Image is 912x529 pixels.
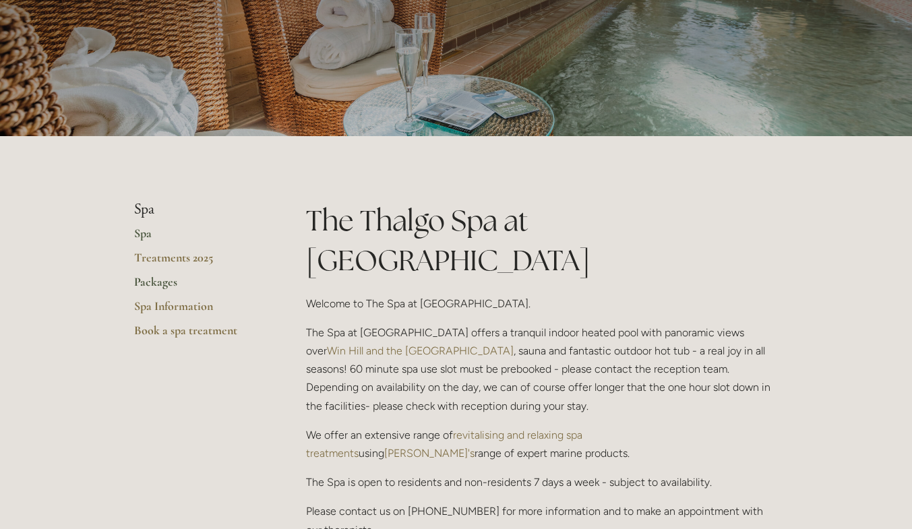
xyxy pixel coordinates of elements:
[134,201,263,218] li: Spa
[306,473,779,491] p: The Spa is open to residents and non-residents 7 days a week - subject to availability.
[134,226,263,250] a: Spa
[306,201,779,280] h1: The Thalgo Spa at [GEOGRAPHIC_DATA]
[306,323,779,415] p: The Spa at [GEOGRAPHIC_DATA] offers a tranquil indoor heated pool with panoramic views over , sau...
[134,274,263,299] a: Packages
[134,250,263,274] a: Treatments 2025
[327,344,514,357] a: Win Hill and the [GEOGRAPHIC_DATA]
[134,299,263,323] a: Spa Information
[306,426,779,462] p: We offer an extensive range of using range of expert marine products.
[134,323,263,347] a: Book a spa treatment
[306,294,779,313] p: Welcome to The Spa at [GEOGRAPHIC_DATA].
[384,447,475,460] a: [PERSON_NAME]'s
